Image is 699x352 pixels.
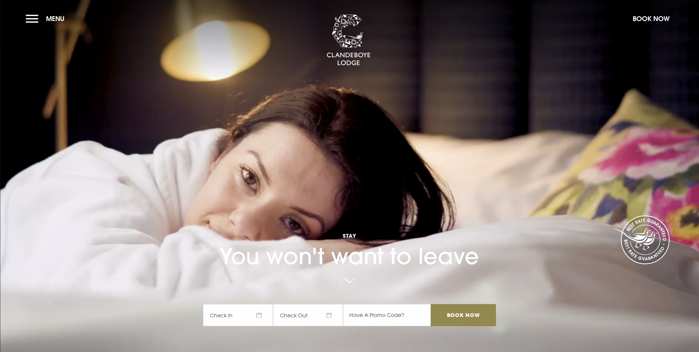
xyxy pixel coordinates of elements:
[343,304,431,326] input: Have A Promo Code?
[203,210,496,269] h1: You won't want to leave
[431,304,496,326] input: Book Now
[629,11,673,27] button: Book Now
[46,14,64,23] span: Menu
[326,14,371,66] img: Clandeboye Lodge
[273,304,343,326] span: Check Out
[203,232,496,239] span: Stay
[26,11,68,27] button: Menu
[203,304,273,326] span: Check In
